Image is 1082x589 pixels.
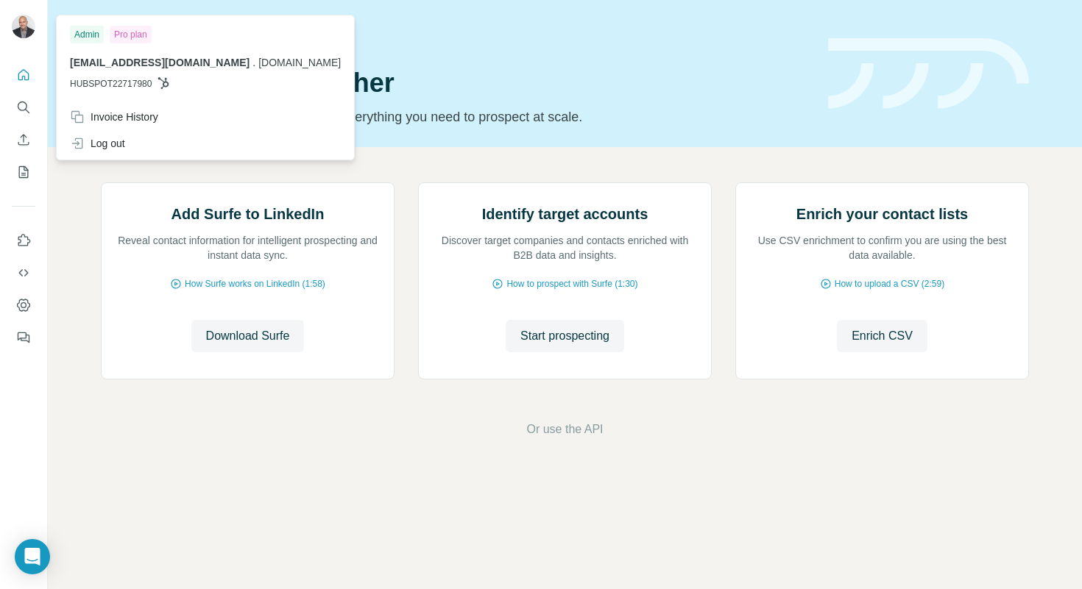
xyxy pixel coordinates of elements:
[12,94,35,121] button: Search
[434,233,696,263] p: Discover target companies and contacts enriched with B2B data and insights.
[852,327,913,345] span: Enrich CSV
[12,260,35,286] button: Use Surfe API
[482,204,648,224] h2: Identify target accounts
[116,233,379,263] p: Reveal contact information for intelligent prospecting and instant data sync.
[828,38,1029,110] img: banner
[12,227,35,254] button: Use Surfe on LinkedIn
[70,77,152,90] span: HUBSPOT22717980
[12,324,35,351] button: Feedback
[12,159,35,185] button: My lists
[520,327,609,345] span: Start prospecting
[206,327,290,345] span: Download Surfe
[506,277,637,290] span: How to prospect with Surfe (1:30)
[15,539,50,574] div: Open Intercom Messenger
[101,27,810,42] div: Quick start
[70,136,125,151] div: Log out
[172,204,325,224] h2: Add Surfe to LinkedIn
[101,68,810,98] h1: Let’s prospect together
[258,57,341,68] span: [DOMAIN_NAME]
[191,320,305,352] button: Download Surfe
[12,126,35,153] button: Enrich CSV
[751,233,1014,263] p: Use CSV enrichment to confirm you are using the best data available.
[101,107,810,127] p: Pick your starting point and we’ll provide everything you need to prospect at scale.
[526,421,603,438] button: Or use the API
[796,204,968,224] h2: Enrich your contact lists
[12,15,35,38] img: Avatar
[506,320,624,352] button: Start prospecting
[185,277,325,290] span: How Surfe works on LinkedIn (1:58)
[12,292,35,318] button: Dashboard
[835,277,944,290] span: How to upload a CSV (2:59)
[12,62,35,88] button: Quick start
[110,26,152,43] div: Pro plan
[70,110,158,124] div: Invoice History
[70,57,250,68] span: [EMAIL_ADDRESS][DOMAIN_NAME]
[252,57,255,68] span: .
[837,320,927,352] button: Enrich CSV
[70,26,104,43] div: Admin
